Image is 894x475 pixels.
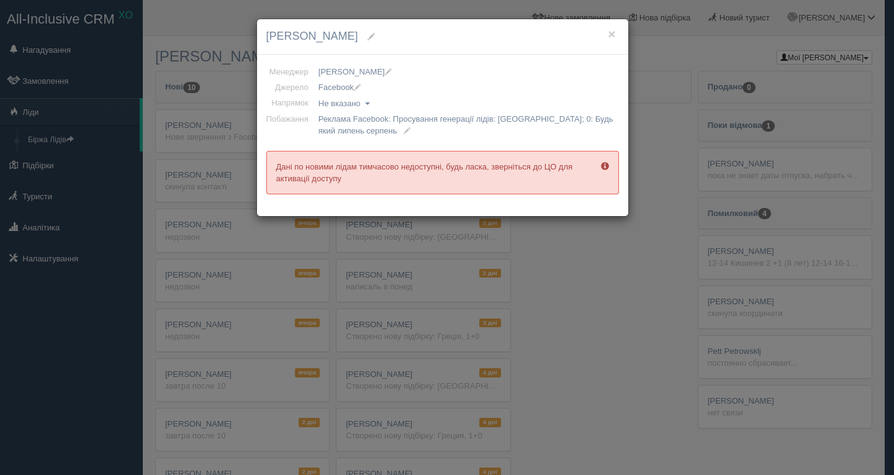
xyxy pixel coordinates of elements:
td: Менеджер [266,64,314,79]
div: Дані по новими лідам тимчасово недоступні, будь ласка, зверніться до ЦО для активації доступу [266,151,619,194]
button: × [608,27,615,40]
span: [PERSON_NAME] [318,67,392,76]
td: Джерело [266,79,314,95]
td: Напрямок [266,95,314,111]
td: Побажання [266,111,314,138]
span: [PERSON_NAME] [266,30,358,42]
a: Не вказано [318,97,370,110]
span: Facebook [318,83,361,92]
span: Не вказано [318,99,361,108]
span: Реклама Facebook: Просування генерації лідів: [GEOGRAPHIC_DATA]; 0: Будь який липень серпень [318,114,613,135]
